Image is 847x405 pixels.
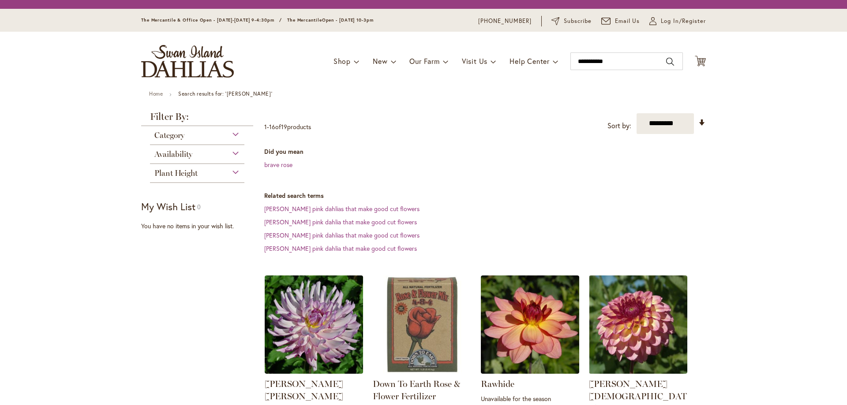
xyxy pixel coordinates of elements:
[373,379,461,401] a: Down To Earth Rose & Flower Fertilizer
[149,90,163,97] a: Home
[481,275,579,374] img: Rawhide
[141,45,234,78] a: store logo
[264,204,420,213] a: [PERSON_NAME] pink dahlias that make good cut flowers
[281,123,287,131] span: 19
[481,367,579,375] a: Rawhide
[264,120,311,134] p: - of products
[141,222,259,230] div: You have no items in your wish list.
[478,17,532,26] a: [PHONE_NUMBER]
[649,17,706,26] a: Log In/Register
[154,149,192,159] span: Availability
[269,123,275,131] span: 16
[373,367,471,375] a: Down To Earth Rose & Flower Fertilizer
[141,17,322,23] span: The Mercantile & Office Open - [DATE]-[DATE] 9-4:30pm / The Mercantile
[589,275,687,374] img: Foxy Lady
[264,231,420,239] a: [PERSON_NAME] pink dahlias that make good cut flowers
[615,17,640,26] span: Email Us
[264,160,292,169] a: brave rose
[666,55,674,69] button: Search
[481,379,514,389] a: Rawhide
[589,367,687,375] a: Foxy Lady
[265,379,343,401] a: [PERSON_NAME] [PERSON_NAME]
[409,56,439,66] span: Our Farm
[322,17,374,23] span: Open - [DATE] 10-3pm
[178,90,272,97] strong: Search results for: '[PERSON_NAME]'
[481,394,579,403] p: Unavailable for the season
[154,130,184,140] span: Category
[462,56,487,66] span: Visit Us
[551,17,592,26] a: Subscribe
[264,147,706,156] dt: Did you mean
[141,200,195,213] strong: My Wish List
[154,168,198,178] span: Plant Height
[661,17,706,26] span: Log In/Register
[264,123,267,131] span: 1
[264,244,417,253] a: [PERSON_NAME] pink dahlia that make good cut flowers
[373,275,471,374] img: Down To Earth Rose & Flower Fertilizer
[564,17,592,26] span: Subscribe
[373,56,387,66] span: New
[265,367,363,375] a: LEILA SAVANNA ROSE
[265,275,363,374] img: LEILA SAVANNA ROSE
[141,112,253,126] strong: Filter By:
[264,218,417,226] a: [PERSON_NAME] pink dahlia that make good cut flowers
[264,191,706,200] dt: Related search terms
[607,118,631,134] label: Sort by:
[601,17,640,26] a: Email Us
[510,56,550,66] span: Help Center
[334,56,351,66] span: Shop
